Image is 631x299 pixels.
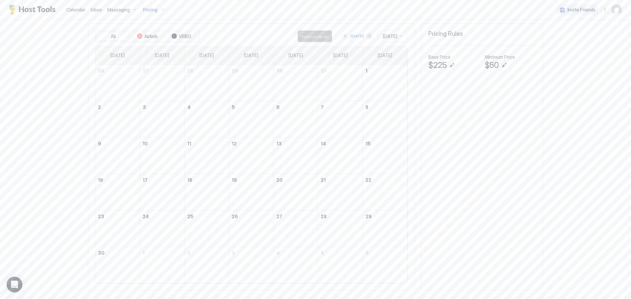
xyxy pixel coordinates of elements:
div: Open Intercom Messenger [7,277,22,292]
td: November 20, 2025 [273,174,318,210]
td: November 1, 2025 [362,65,407,101]
a: November 1, 2025 [363,65,407,77]
td: November 18, 2025 [184,174,229,210]
a: November 7, 2025 [318,101,362,113]
span: [DATE] [333,53,348,58]
a: November 5, 2025 [229,101,273,113]
div: [DATE] [351,33,364,39]
span: $50 [485,60,499,70]
td: November 22, 2025 [362,174,407,210]
a: November 17, 2025 [140,174,184,186]
span: 2 [98,104,101,110]
span: 30 [98,250,105,256]
span: 17 [143,177,148,183]
td: November 5, 2025 [229,101,274,137]
td: November 27, 2025 [273,210,318,246]
td: November 13, 2025 [273,137,318,174]
span: [DATE] [110,53,125,58]
a: November 3, 2025 [140,101,184,113]
span: 31 [321,68,326,74]
span: 24 [143,214,149,219]
button: Previous month [342,33,348,39]
button: Airbnb [131,32,164,41]
a: Wednesday [237,47,265,64]
a: November 29, 2025 [363,210,407,223]
a: November 4, 2025 [185,101,229,113]
a: Friday [327,47,354,64]
button: Edit [500,61,508,69]
span: Inbox [91,7,102,12]
span: 3 [232,250,235,256]
span: 27 [276,214,282,219]
span: Base Price [428,54,451,60]
td: December 6, 2025 [362,246,407,283]
span: 30 [276,68,283,74]
a: November 30, 2025 [95,247,140,259]
a: November 9, 2025 [95,138,140,150]
a: November 22, 2025 [363,174,407,186]
span: Minimum Price [485,54,515,60]
span: 5 [321,250,324,256]
a: November 26, 2025 [229,210,273,223]
a: November 12, 2025 [229,138,273,150]
td: December 5, 2025 [318,246,363,283]
td: November 16, 2025 [95,174,140,210]
a: November 18, 2025 [185,174,229,186]
span: 26 [232,214,238,219]
a: November 6, 2025 [274,101,318,113]
a: November 19, 2025 [229,174,273,186]
span: 27 [143,68,149,74]
td: November 15, 2025 [362,137,407,174]
a: November 10, 2025 [140,138,184,150]
td: October 28, 2025 [184,65,229,101]
a: October 27, 2025 [140,65,184,77]
a: November 14, 2025 [318,138,362,150]
td: November 26, 2025 [229,210,274,246]
span: $225 [428,60,447,70]
td: November 10, 2025 [140,137,185,174]
span: 29 [232,68,238,74]
a: Sunday [104,47,131,64]
td: October 29, 2025 [229,65,274,101]
a: November 20, 2025 [274,174,318,186]
a: October 28, 2025 [185,65,229,77]
a: Calendar [66,6,85,13]
a: November 27, 2025 [274,210,318,223]
td: November 30, 2025 [95,246,140,283]
td: December 3, 2025 [229,246,274,283]
a: December 6, 2025 [363,247,407,259]
span: 19 [232,177,237,183]
td: November 19, 2025 [229,174,274,210]
a: Saturday [371,47,399,64]
td: October 30, 2025 [273,65,318,101]
span: All [111,33,116,39]
span: 14 [321,141,326,146]
span: [DATE] [289,53,303,58]
span: 8 [365,104,368,110]
span: [DATE] [378,53,392,58]
a: Thursday [282,47,310,64]
span: VRBO [179,33,191,39]
span: Messaging [107,7,130,13]
span: 22 [365,177,371,183]
span: 21 [321,177,326,183]
div: tab-group [95,30,199,43]
span: 6 [365,250,369,256]
a: Monday [148,47,176,64]
td: November 14, 2025 [318,137,363,174]
td: October 26, 2025 [95,65,140,101]
span: 12 [232,141,237,146]
span: 29 [365,214,372,219]
span: 16 [98,177,103,183]
span: 6 [276,104,280,110]
td: October 31, 2025 [318,65,363,101]
span: Pricing Rules [428,30,463,38]
a: December 1, 2025 [140,247,184,259]
a: November 13, 2025 [274,138,318,150]
td: December 2, 2025 [184,246,229,283]
td: October 27, 2025 [140,65,185,101]
span: Airbnb [144,33,158,39]
a: November 28, 2025 [318,210,362,223]
a: November 8, 2025 [363,101,407,113]
a: November 2, 2025 [95,101,140,113]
